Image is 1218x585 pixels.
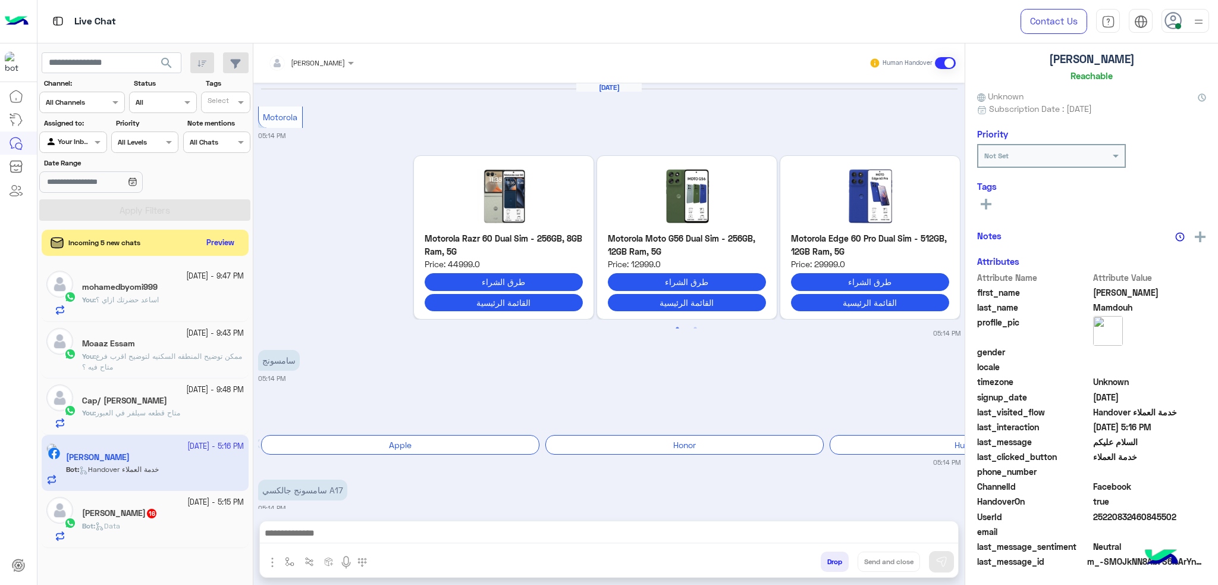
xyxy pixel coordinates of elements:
span: Price: 44999.0 [425,258,583,270]
img: notes [1175,232,1185,242]
img: profile [1191,14,1206,29]
button: القائمة الرئيسية [791,294,949,311]
img: send message [936,556,947,568]
label: Priority [116,118,177,129]
span: gender [977,346,1091,358]
div: Huawei [830,435,1108,455]
h5: [PERSON_NAME] [1049,52,1135,66]
h5: ibrahim dokhan [82,508,158,518]
img: defaultAdmin.png [46,384,73,411]
span: first_name [977,286,1091,299]
label: Status [134,78,195,89]
label: Tags [206,78,249,89]
span: You [82,408,94,417]
span: Ahmed [1093,286,1207,299]
h6: Tags [977,181,1206,192]
b: Not Set [984,151,1009,160]
h6: Attributes [977,256,1019,267]
span: Handover خدمة العملاء [1093,406,1207,418]
span: last_clicked_button [977,451,1091,463]
h5: Moaaz Essam [82,339,135,349]
h6: Notes [977,230,1002,241]
button: القائمة الرئيسية [608,294,766,311]
span: Incoming 5 new chats [68,237,140,248]
span: Subscription Date : [DATE] [989,102,1092,115]
label: Date Range [44,158,177,168]
img: add [1195,232,1206,242]
button: 1 of 2 [671,323,683,334]
button: 2 of 2 [689,323,701,334]
label: Note mentions [187,118,249,129]
small: [DATE] - 9:48 PM [186,384,244,396]
img: defaultAdmin.png [46,271,73,298]
span: Unknown [1093,376,1207,388]
div: Honor [545,435,824,455]
h6: Reachable [1071,70,1113,81]
h5: mohamedbyomi999 [82,282,158,292]
img: select flow [285,557,294,567]
span: HandoverOn [977,495,1091,508]
img: make a call [357,558,367,567]
span: Data [95,521,120,530]
span: last_message_sentiment [977,540,1091,553]
small: Human Handover [883,58,933,68]
h6: [DATE] [576,83,642,92]
img: Trigger scenario [304,557,314,567]
small: 05:14 PM [258,131,285,140]
button: طرق الشراء [791,273,949,290]
span: متاح قطعه سيلفر في العبور [96,408,180,417]
span: Bot [82,521,93,530]
small: [DATE] - 5:15 PM [187,497,244,508]
b: : [82,408,96,417]
img: tab [1134,15,1148,29]
span: signup_date [977,391,1091,403]
span: Unknown [977,90,1024,102]
span: Price: 12999.0 [608,258,766,270]
small: [DATE] - 9:43 PM [186,328,244,339]
a: tab [1096,9,1120,34]
span: Attribute Value [1093,271,1207,284]
img: WhatsApp [64,291,76,303]
img: send voice note [339,555,353,570]
span: اساعد حضرتك ازاي ؟ [96,295,159,304]
small: [DATE] - 9:47 PM [186,271,244,282]
span: last_name [977,301,1091,314]
button: Send and close [858,552,920,572]
img: Razr-60-Ksp.jpg [425,167,583,226]
button: select flow [280,552,300,571]
button: search [152,52,181,78]
img: send attachment [265,555,280,570]
span: 16 [147,509,156,518]
button: القائمة الرئيسية [425,294,583,311]
p: 10/10/2025, 5:14 PM [258,350,300,371]
button: Apply Filters [39,199,250,221]
img: WhatsApp [64,348,76,360]
span: locale [977,361,1091,373]
span: search [159,56,174,70]
small: 05:14 PM [933,329,960,338]
span: 0 [1093,540,1207,553]
button: Drop [821,552,849,572]
small: 05:14 PM [258,374,285,383]
img: WhatsApp [64,517,76,529]
small: 05:14 PM [933,458,960,467]
img: WhatsApp [64,405,76,417]
span: Mamdouh [1093,301,1207,314]
span: Price: 29999.0 [791,258,949,270]
p: Motorola Edge 60 Pro Dual Sim - 512GB, 12GB Ram, 5G [791,232,949,258]
p: Live Chat [74,14,116,30]
img: Logo [5,9,29,34]
b: : [82,352,96,361]
span: Motorola [263,112,297,122]
span: true [1093,495,1207,508]
span: phone_number [977,465,1091,478]
span: ممكن توضيح المنطقه السكنيه لتوضيح اقرب فرع متاح فيه ؟ [82,352,242,371]
div: Select [206,95,229,109]
button: create order [319,552,339,571]
p: Motorola Moto G56 Dual Sim - 256GB, 12GB Ram, 5G [608,232,766,258]
img: 1403182699927242 [5,52,26,73]
span: null [1093,465,1207,478]
p: 10/10/2025, 5:14 PM [258,480,347,500]
span: null [1093,525,1207,538]
button: طرق الشراء [425,273,583,290]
